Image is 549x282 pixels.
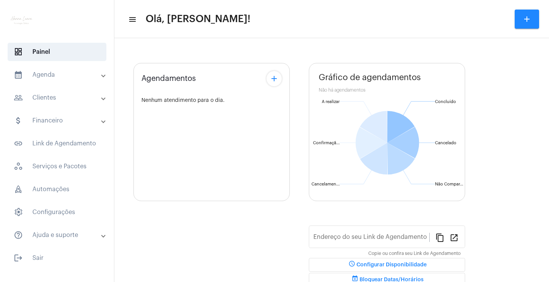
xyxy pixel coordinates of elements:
mat-panel-title: Agenda [14,70,102,79]
mat-expansion-panel-header: sidenav iconFinanceiro [5,111,114,130]
mat-icon: sidenav icon [14,253,23,263]
div: Nenhum atendimento para o dia. [141,98,282,103]
mat-icon: sidenav icon [14,139,23,148]
mat-panel-title: Financeiro [14,116,102,125]
mat-icon: schedule [347,260,356,269]
span: sidenav icon [14,208,23,217]
span: sidenav icon [14,47,23,56]
text: A realizar [322,100,340,104]
text: Confirmaçã... [313,141,340,145]
mat-expansion-panel-header: sidenav iconClientes [5,89,114,107]
span: sidenav icon [14,185,23,194]
text: Concluído [435,100,456,104]
span: Olá, [PERSON_NAME]! [146,13,250,25]
span: Painel [8,43,106,61]
mat-hint: Copie ou confira seu Link de Agendamento [368,251,461,256]
mat-panel-title: Ajuda e suporte [14,230,102,240]
mat-expansion-panel-header: sidenav iconAjuda e suporte [5,226,114,244]
text: Cancelamen... [311,182,340,186]
span: Configurar Disponibilidade [347,262,427,267]
button: Configurar Disponibilidade [309,258,465,272]
input: Link [313,235,429,242]
mat-icon: sidenav icon [14,93,23,102]
mat-icon: add [270,74,279,83]
mat-icon: open_in_new [449,233,459,242]
text: Cancelado [435,141,456,145]
span: Serviços e Pacotes [8,157,106,176]
mat-icon: add [522,15,531,24]
mat-icon: sidenav icon [14,230,23,240]
span: Sair [8,249,106,267]
text: Não Compar... [435,182,463,186]
span: Gráfico de agendamentos [319,73,421,82]
span: Automações [8,180,106,198]
span: Configurações [8,203,106,221]
mat-icon: sidenav icon [14,116,23,125]
mat-expansion-panel-header: sidenav iconAgenda [5,66,114,84]
span: Link de Agendamento [8,134,106,153]
img: f9e0517c-2aa2-1b6c-d26d-1c000eb5ca88.png [6,4,37,34]
mat-icon: sidenav icon [14,70,23,79]
mat-icon: content_copy [435,233,445,242]
mat-icon: sidenav icon [128,15,136,24]
span: Agendamentos [141,74,196,83]
span: sidenav icon [14,162,23,171]
mat-panel-title: Clientes [14,93,102,102]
